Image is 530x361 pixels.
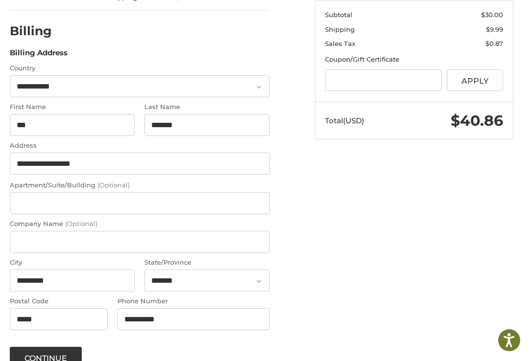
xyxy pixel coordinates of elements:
p: We're away right now. Please check back later! [14,15,111,23]
legend: Billing Address [10,47,68,63]
input: Gift Certificate or Coupon Code [325,69,442,91]
span: Total (USD) [325,116,364,125]
label: City [10,258,135,268]
label: Country [10,64,270,73]
h2: Billing [10,23,67,39]
span: Sales Tax [325,40,355,47]
label: Phone Number [117,296,270,306]
label: State/Province [144,258,270,268]
span: $0.87 [485,40,503,47]
label: Company Name [10,219,270,229]
label: Address [10,141,270,151]
span: $30.00 [481,11,503,19]
iframe: Google Customer Reviews [449,335,530,361]
label: Postal Code [10,296,108,306]
small: (Optional) [97,181,130,189]
span: Shipping [325,25,355,33]
span: Subtotal [325,11,352,19]
label: First Name [10,102,135,112]
small: (Optional) [65,220,97,227]
span: $40.86 [451,112,503,130]
label: Apartment/Suite/Building [10,180,270,190]
span: $9.99 [486,25,503,33]
button: Apply [447,69,504,91]
div: Coupon/Gift Certificate [325,55,503,65]
label: Last Name [144,102,270,112]
button: Open LiveChat chat widget [113,13,124,24]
